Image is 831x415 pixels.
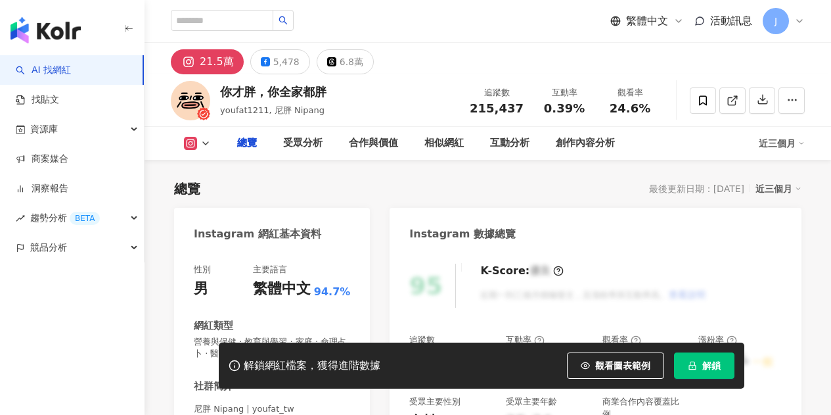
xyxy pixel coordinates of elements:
span: 24.6% [610,102,650,115]
div: 近三個月 [755,180,801,197]
div: 性別 [194,264,211,276]
span: 資源庫 [30,114,58,144]
div: 男 [194,279,208,299]
div: 受眾主要年齡 [506,396,557,408]
div: Instagram 網紅基本資料 [194,227,321,241]
span: rise [16,214,25,223]
span: youfat1211, 尼胖 Nipang [220,105,325,115]
div: 觀看率 [605,86,655,99]
div: BETA [70,212,100,225]
div: 互動率 [539,86,589,99]
a: searchAI 找網紅 [16,64,71,77]
span: 215,437 [470,101,524,115]
div: 最後更新日期：[DATE] [649,183,744,194]
span: 競品分析 [30,233,67,262]
span: 0.39% [544,102,585,115]
span: 趨勢分析 [30,203,100,233]
button: 5,478 [250,49,310,74]
div: 觀看率 [602,334,641,346]
div: 繁體中文 [253,279,311,299]
div: 近三個月 [759,133,805,154]
img: KOL Avatar [171,81,210,120]
div: 主要語言 [253,264,287,276]
div: Instagram 數據總覽 [409,227,516,241]
span: 營養與保健 · 教育與學習 · 家庭 · 命理占卜 · 醫療與健康 [194,336,350,360]
div: 互動率 [506,334,545,346]
span: J [775,14,777,28]
div: 漲粉率 [698,334,737,346]
a: 找貼文 [16,93,59,107]
div: 5,478 [273,53,300,71]
a: 商案媒合 [16,153,68,166]
button: 解鎖 [674,353,734,379]
div: 解鎖網紅檔案，獲得進階數據 [244,359,380,373]
div: 網紅類型 [194,319,233,333]
div: 相似網紅 [424,135,464,151]
div: 受眾分析 [283,135,323,151]
div: 你才胖，你全家都胖 [220,84,326,100]
div: 互動分析 [490,135,529,151]
button: 21.5萬 [171,49,244,74]
span: search [279,16,288,25]
span: 活動訊息 [710,14,752,27]
div: 總覽 [237,135,257,151]
span: 繁體中文 [626,14,668,28]
div: 追蹤數 [409,334,435,346]
a: 洞察報告 [16,182,68,195]
div: 創作內容分析 [556,135,615,151]
div: 追蹤數 [470,86,524,99]
span: 94.7% [314,285,351,299]
span: 解鎖 [702,360,721,371]
button: 觀看圖表範例 [567,353,664,379]
div: 合作與價值 [349,135,398,151]
span: lock [688,361,697,370]
div: 6.8萬 [340,53,363,71]
span: 尼胖 Nipang | youfat_tw [194,403,350,415]
button: 6.8萬 [317,49,374,74]
div: 受眾主要性別 [409,396,460,408]
img: logo [11,17,81,43]
span: 觀看圖表範例 [595,360,650,371]
div: K-Score : [480,264,564,278]
div: 總覽 [174,180,200,198]
div: 21.5萬 [200,53,234,71]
